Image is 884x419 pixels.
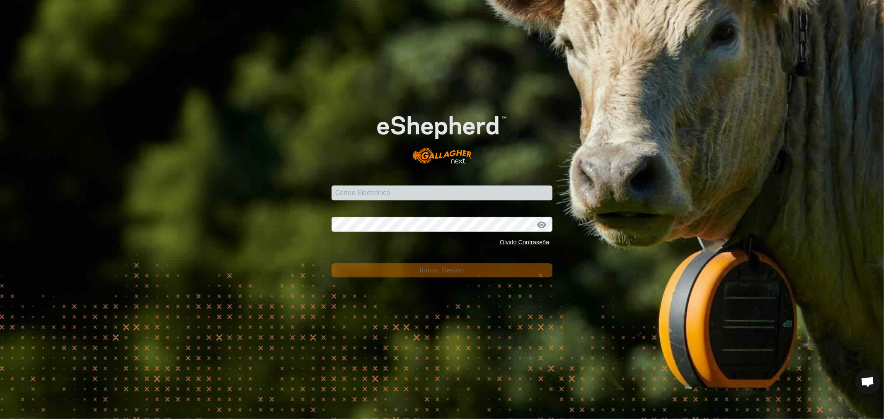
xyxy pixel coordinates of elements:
a: Olvidó Contraseña [500,239,549,246]
button: Iniciar Sesión [332,263,552,277]
input: Correo Electrónico [332,185,552,200]
span: Iniciar Sesión [420,267,464,274]
div: Chat abierto [855,369,880,394]
img: Logo de eShepherd [354,97,530,173]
